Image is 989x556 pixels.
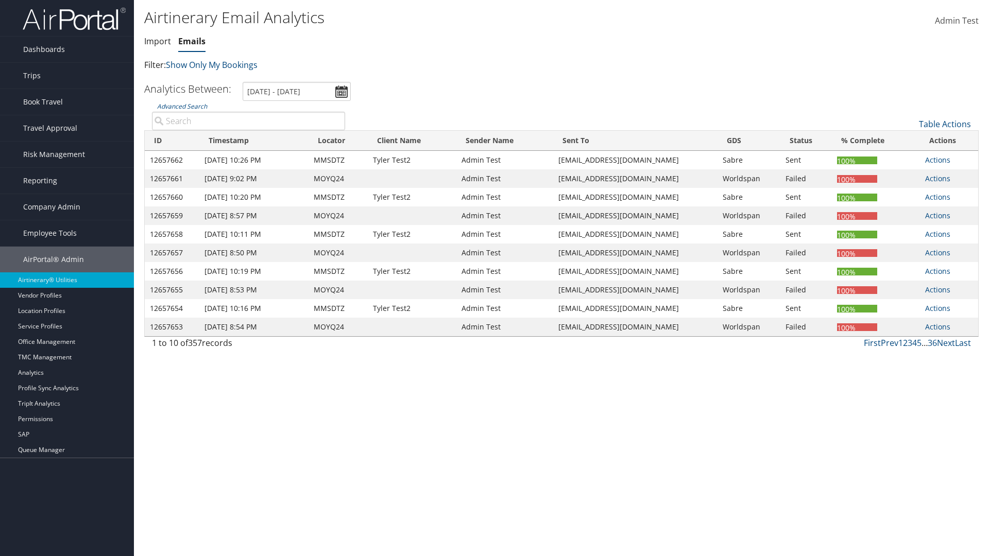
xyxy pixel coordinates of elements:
td: [EMAIL_ADDRESS][DOMAIN_NAME] [553,151,718,169]
th: GDS: activate to sort column ascending [718,131,780,151]
th: Sent To: activate to sort column ascending [553,131,718,151]
a: Advanced Search [157,102,207,111]
span: Employee Tools [23,220,77,246]
a: Prev [881,337,898,349]
td: [EMAIL_ADDRESS][DOMAIN_NAME] [553,188,718,206]
div: 100% [837,286,877,294]
a: Actions [925,211,950,220]
input: [DATE] - [DATE] [243,82,351,101]
a: Emails [178,36,206,47]
a: 5 [917,337,922,349]
input: Advanced Search [152,112,345,130]
span: Trips [23,63,41,89]
td: Tyler Test2 [368,299,456,318]
td: [EMAIL_ADDRESS][DOMAIN_NAME] [553,318,718,336]
td: Admin Test [456,169,553,188]
td: Admin Test [456,151,553,169]
th: % Complete: activate to sort column ascending [832,131,920,151]
td: MMSDTZ [309,299,368,318]
a: Last [955,337,971,349]
td: Sabre [718,151,780,169]
td: MMSDTZ [309,225,368,244]
td: 12657659 [145,206,199,225]
td: [DATE] 8:50 PM [199,244,309,262]
td: [DATE] 10:16 PM [199,299,309,318]
div: 100% [837,231,877,238]
td: [EMAIL_ADDRESS][DOMAIN_NAME] [553,262,718,281]
td: 12657658 [145,225,199,244]
a: 1 [898,337,903,349]
td: Tyler Test2 [368,151,456,169]
td: Sabre [718,188,780,206]
td: Sent [780,225,832,244]
p: Filter: [144,59,701,72]
h3: Analytics Between: [144,82,231,96]
td: Sabre [718,299,780,318]
td: [DATE] 8:57 PM [199,206,309,225]
td: [DATE] 10:20 PM [199,188,309,206]
a: Actions [925,173,950,183]
h1: Airtinerary Email Analytics [144,7,701,28]
td: 12657657 [145,244,199,262]
td: Admin Test [456,262,553,281]
a: Show Only My Bookings [166,59,258,71]
td: [DATE] 10:11 PM [199,225,309,244]
td: [DATE] 9:02 PM [199,169,309,188]
td: Admin Test [456,281,553,299]
td: Admin Test [456,206,553,225]
td: MOYQ24 [309,169,368,188]
td: 12657653 [145,318,199,336]
span: Risk Management [23,142,85,167]
td: Sent [780,151,832,169]
td: 12657660 [145,188,199,206]
span: … [922,337,928,349]
td: 12657656 [145,262,199,281]
span: Travel Approval [23,115,77,141]
a: Import [144,36,171,47]
td: [DATE] 10:19 PM [199,262,309,281]
a: Actions [925,229,950,239]
div: 100% [837,305,877,312]
a: Actions [925,248,950,257]
td: MOYQ24 [309,281,368,299]
td: [DATE] 8:54 PM [199,318,309,336]
td: [DATE] 8:53 PM [199,281,309,299]
th: Status: activate to sort column ascending [780,131,832,151]
td: Admin Test [456,244,553,262]
a: Actions [925,322,950,332]
td: Admin Test [456,225,553,244]
td: 12657655 [145,281,199,299]
td: Sabre [718,225,780,244]
a: Actions [925,192,950,202]
td: MMSDTZ [309,188,368,206]
div: 100% [837,157,877,164]
div: 100% [837,249,877,257]
a: 36 [928,337,937,349]
td: [EMAIL_ADDRESS][DOMAIN_NAME] [553,281,718,299]
a: Admin Test [935,5,979,37]
a: Actions [925,155,950,165]
td: Sent [780,299,832,318]
a: Actions [925,303,950,313]
td: Failed [780,206,832,225]
td: Tyler Test2 [368,225,456,244]
img: airportal-logo.png [23,7,126,31]
th: Actions [920,131,978,151]
td: Sent [780,262,832,281]
td: MMSDTZ [309,262,368,281]
th: Sender Name: activate to sort column ascending [456,131,553,151]
span: Company Admin [23,194,80,220]
th: ID: activate to sort column ascending [145,131,199,151]
a: Actions [925,285,950,294]
td: Failed [780,169,832,188]
a: 3 [908,337,912,349]
span: Book Travel [23,89,63,115]
td: Admin Test [456,318,553,336]
a: Next [937,337,955,349]
div: 100% [837,268,877,275]
td: MOYQ24 [309,206,368,225]
a: Table Actions [919,118,971,130]
span: 357 [188,337,202,349]
td: MOYQ24 [309,244,368,262]
a: 4 [912,337,917,349]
